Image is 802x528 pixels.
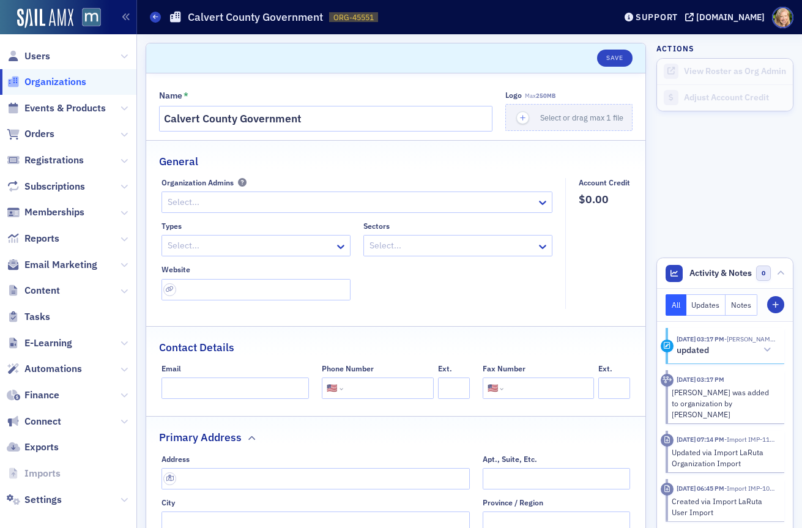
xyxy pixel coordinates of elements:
span: Automations [24,362,82,376]
a: Users [7,50,50,63]
h2: Contact Details [159,340,234,355]
a: Orders [7,127,54,141]
div: Updated via Import LaRuta Organization Import [672,447,776,469]
span: ORG-45551 [333,12,374,23]
h4: Actions [656,43,694,54]
span: Max [525,92,555,100]
div: Organization Admins [162,178,234,187]
button: Select or drag max 1 file [505,104,633,131]
div: Account Credit [579,178,630,187]
span: Import IMP-1199 [724,435,777,444]
div: [DOMAIN_NAME] [696,12,765,23]
span: Registrations [24,154,84,167]
span: Exports [24,441,59,454]
time: 8/27/2025 03:17 PM [677,375,724,384]
span: E-Learning [24,337,72,350]
img: SailAMX [82,8,101,27]
div: Adjust Account Credit [684,92,787,103]
div: 🇺🇸 [488,382,498,395]
a: Exports [7,441,59,454]
span: Organizations [24,75,86,89]
button: Notes [726,294,757,316]
div: 🇺🇸 [327,382,337,395]
button: [DOMAIN_NAME] [685,13,769,21]
a: Adjust Account Credit [657,84,793,111]
h2: Primary Address [159,429,242,445]
a: Events & Products [7,102,106,115]
a: Content [7,284,60,297]
span: 250MB [536,92,555,100]
div: Created via Import LaRuta User Import [672,496,776,518]
div: Update [661,340,674,352]
button: Updates [686,294,726,316]
a: Email Marketing [7,258,97,272]
a: E-Learning [7,337,72,350]
div: Logo [505,91,522,100]
h5: updated [677,345,709,356]
h1: Calvert County Government [188,10,323,24]
span: Profile [772,7,793,28]
a: Settings [7,493,62,507]
time: 3/31/2023 07:14 PM [677,435,724,444]
a: Reports [7,232,59,245]
span: Users [24,50,50,63]
span: Orders [24,127,54,141]
div: Imported Activity [661,483,674,496]
span: Settings [24,493,62,507]
a: Organizations [7,75,86,89]
h2: General [159,154,198,169]
abbr: This field is required [184,91,188,102]
time: 8/27/2025 03:17 PM [677,335,724,343]
span: Memberships [24,206,84,219]
a: Finance [7,389,59,402]
a: Memberships [7,206,84,219]
div: Ext. [598,364,612,373]
div: Support [636,12,678,23]
span: Finance [24,389,59,402]
img: SailAMX [17,9,73,28]
div: Phone Number [322,364,374,373]
span: Juli Williams [724,335,776,343]
div: Email [162,364,181,373]
span: Tasks [24,310,50,324]
span: Select or drag max 1 file [540,113,623,122]
div: Ext. [438,364,452,373]
button: updated [677,344,776,357]
div: Province / Region [483,498,543,507]
a: Automations [7,362,82,376]
div: Name [159,91,182,102]
a: Subscriptions [7,180,85,193]
span: Events & Products [24,102,106,115]
span: Content [24,284,60,297]
div: Fax Number [483,364,525,373]
span: Connect [24,415,61,428]
span: 0 [756,266,771,281]
span: Imports [24,467,61,480]
button: Save [597,50,632,67]
div: Activity [661,374,674,387]
div: Apt., Suite, Etc. [483,455,537,464]
button: All [666,294,686,316]
a: Tasks [7,310,50,324]
time: 3/31/2023 06:45 PM [677,484,724,493]
div: Address [162,455,190,464]
a: Imports [7,467,61,480]
div: Website [162,265,190,274]
span: Activity & Notes [689,267,752,280]
span: Reports [24,232,59,245]
span: Email Marketing [24,258,97,272]
span: $0.00 [579,191,630,207]
a: Registrations [7,154,84,167]
div: [PERSON_NAME] was added to organization by [PERSON_NAME] [672,387,776,420]
div: Sectors [363,221,390,231]
div: Types [162,221,182,231]
a: Connect [7,415,61,428]
span: Import IMP-1071 [724,484,777,493]
div: City [162,498,175,507]
span: Subscriptions [24,180,85,193]
div: Imported Activity [661,434,674,447]
a: View Homepage [73,8,101,29]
